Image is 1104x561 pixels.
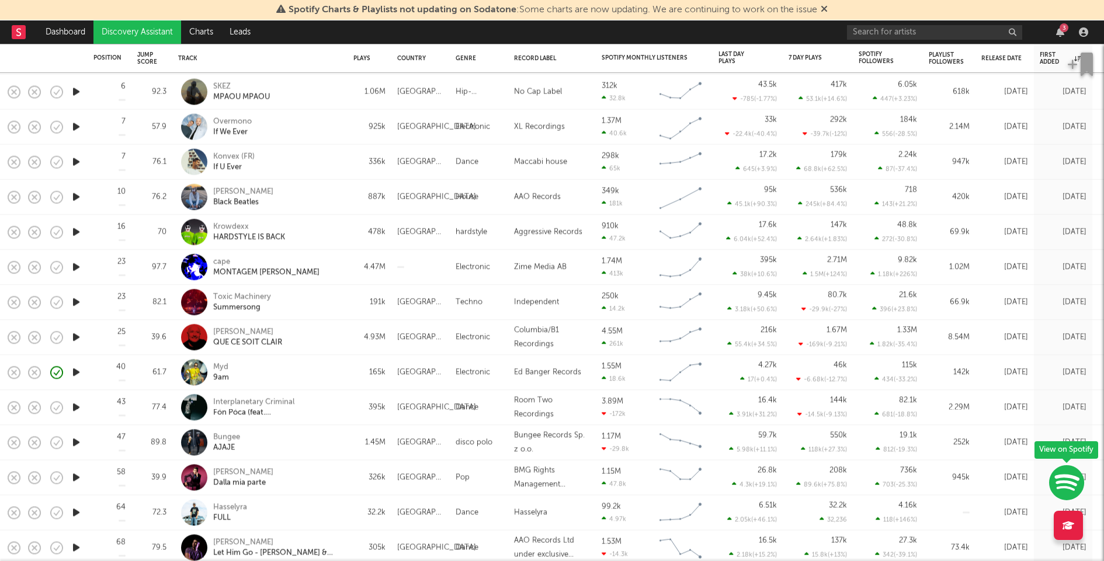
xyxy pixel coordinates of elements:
[897,327,917,334] div: 1.33M
[456,55,497,62] div: Genre
[514,260,567,274] div: Zime Media AB
[654,77,707,106] svg: Chart title
[456,505,478,520] div: Dance
[213,548,339,558] div: Let Him Go - [PERSON_NAME] & [PERSON_NAME] Remix
[981,435,1028,449] div: [DATE]
[929,120,970,134] div: 2.14M
[456,85,502,99] div: Hip-Hop/Rap
[213,267,320,278] div: MONTAGEM [PERSON_NAME]
[213,221,285,232] div: Krowdexx
[929,190,970,204] div: 420k
[602,269,623,277] div: 413k
[602,397,623,405] div: 3.89M
[213,292,271,302] div: Toxic Machinery
[929,295,970,309] div: 66.9k
[514,428,590,456] div: Bungee Records Sp. z o.o.
[654,182,707,212] svg: Chart title
[981,505,1028,520] div: [DATE]
[981,295,1028,309] div: [DATE]
[765,116,777,124] div: 33k
[353,295,386,309] div: 191k
[654,217,707,247] svg: Chart title
[456,330,490,344] div: Electronic
[181,20,221,44] a: Charts
[213,127,252,137] div: If We Ever
[213,257,320,267] div: cape
[456,435,492,449] div: disco polo
[654,323,707,352] svg: Chart title
[898,81,917,89] div: 6.05k
[820,516,847,524] div: 32,236
[1040,400,1086,414] div: [DATE]
[602,222,619,230] div: 910k
[929,85,970,99] div: 618k
[726,236,777,243] div: 6.04k ( +52.4 % )
[831,221,847,229] div: 147k
[834,362,847,369] div: 46k
[456,470,470,484] div: Pop
[397,85,444,99] div: [GEOGRAPHIC_DATA]
[213,362,229,372] div: Myd
[981,120,1028,134] div: [DATE]
[821,5,828,15] span: Dismiss
[213,221,285,243] a: KrowdexxHARDSTYLE IS BACK
[872,306,917,313] div: 396 ( +23.8 % )
[137,225,166,239] div: 70
[213,151,255,162] div: Konvex (FR)
[121,83,126,91] div: 6
[602,292,619,300] div: 250k
[874,236,917,243] div: 272 ( -30.8 % )
[981,190,1028,204] div: [DATE]
[801,306,847,313] div: -29.9k ( -27 % )
[727,516,777,524] div: 2.05k ( +46.1 % )
[981,85,1028,99] div: [DATE]
[929,330,970,344] div: 8.54M
[137,85,166,99] div: 92.3
[602,82,617,89] div: 312k
[830,116,847,124] div: 292k
[727,306,777,313] div: 3.18k ( +50.6 % )
[874,200,917,208] div: 143 ( +21.2 % )
[137,435,166,449] div: 89.8
[1040,190,1086,204] div: [DATE]
[829,467,847,475] div: 208k
[898,257,917,264] div: 9.82k
[117,434,126,441] div: 47
[213,186,273,197] div: [PERSON_NAME]
[353,470,386,484] div: 326k
[397,120,476,134] div: [GEOGRAPHIC_DATA]
[602,327,623,335] div: 4.55M
[602,234,626,242] div: 47.2k
[213,327,282,348] a: [PERSON_NAME]QUE CE SOIT CLAIR
[981,365,1028,379] div: [DATE]
[137,120,166,134] div: 57.9
[1040,295,1086,309] div: [DATE]
[514,505,547,520] div: Hasselyra
[117,223,126,231] div: 16
[831,81,847,89] div: 417k
[735,165,777,173] div: 645 ( +3.9 % )
[900,467,917,475] div: 736k
[874,376,917,383] div: 434 ( -33.2 % )
[1034,441,1098,459] div: View on Spotify
[353,435,386,449] div: 1.45M
[829,502,847,510] div: 32.2k
[602,340,623,347] div: 261k
[654,463,707,492] svg: Chart title
[718,51,759,65] div: Last Day Plays
[514,55,584,62] div: Record Label
[758,81,777,89] div: 43.5k
[213,151,255,172] a: Konvex (FR)If U Ever
[654,147,707,176] svg: Chart title
[213,537,339,558] a: [PERSON_NAME]Let Him Go - [PERSON_NAME] & [PERSON_NAME] Remix
[898,502,917,510] div: 4.16k
[929,365,970,379] div: 142k
[602,199,623,207] div: 181k
[397,190,476,204] div: [GEOGRAPHIC_DATA]
[830,186,847,194] div: 536k
[353,365,386,379] div: 165k
[875,481,917,489] div: 703 ( -25.3 % )
[456,225,487,239] div: hardstyle
[213,116,252,127] div: Overmono
[213,327,282,337] div: [PERSON_NAME]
